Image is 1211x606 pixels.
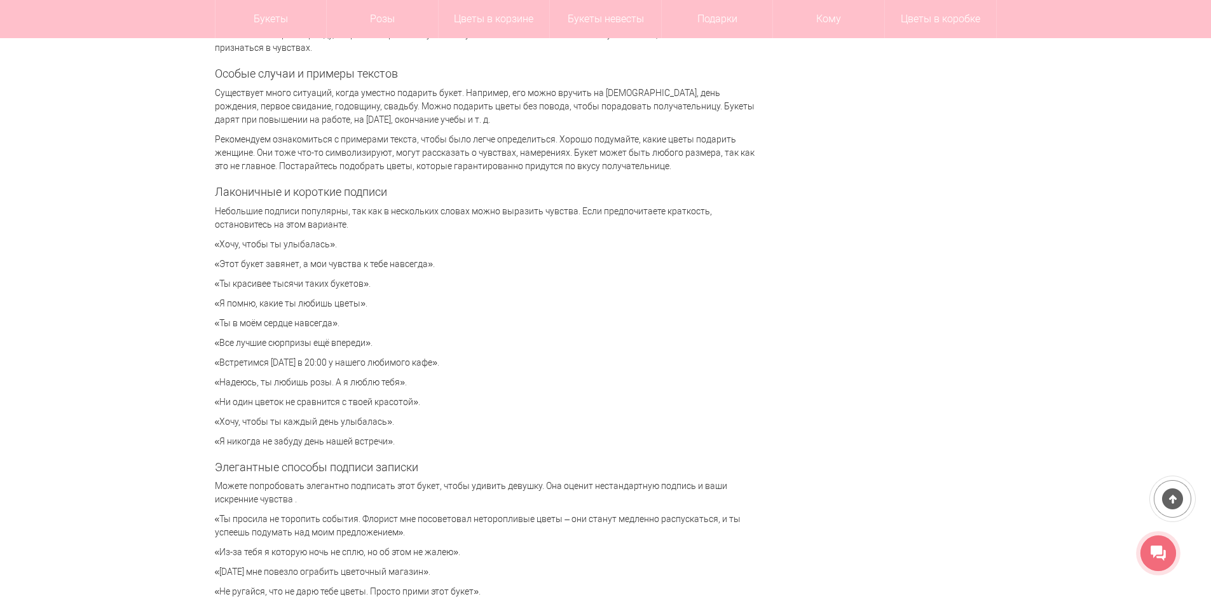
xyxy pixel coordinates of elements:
p: «Ты красивее тысячи таких букетов». [215,277,755,291]
p: «Ни один цветок не сравнится с твоей красотой». [215,396,755,409]
h2: Элегантные способы подписи записки [215,461,755,474]
p: Небольшие подписи популярны, так как в нескольких словах можно выразить чувства. Если предпочитае... [215,205,755,231]
p: «Ты в моём сердце навсегда». [215,317,755,330]
p: Рекомендуем ознакомиться с примерами текста, чтобы было легче определиться. Хорошо подумайте, как... [215,133,755,173]
p: «Встретимся [DATE] в 20:00 у нашего любимого кафе». [215,356,755,369]
p: «Хочу, чтобы ты каждый день улыбалась». [215,415,755,429]
p: Можете попробовать элегантно подписать этот букет, чтобы удивить девушку. Она оценит нестандартну... [215,479,755,506]
p: «Хочу, чтобы ты улыбалась». [215,238,755,251]
p: «Все лучшие сюрпризы ещё впереди». [215,336,755,350]
p: «Не ругайся, что не дарю тебе цветы. Просто прими этот букет». [215,585,755,598]
p: Не бойтесь говорить правду, искренне выражать чувства. Лучше сказать «Люблю тебя» и получить отка... [215,28,755,55]
p: «Надеюсь, ты любишь розы. А я люблю тебя». [215,376,755,389]
h2: Особые случаи и примеры текстов [215,67,755,80]
p: «Из-за тебя я которую ночь не сплю, но об этом не жалею». [215,546,755,559]
h2: Лаконичные и короткие подписи [215,186,755,198]
p: «Я помню, какие ты любишь цветы». [215,297,755,310]
p: «Этот букет завянет, а мои чувства к тебе навсегда». [215,258,755,271]
p: «Я никогда не забуду день нашей встречи». [215,435,755,448]
p: «[DATE] мне повезло ограбить цветочный магазин». [215,565,755,579]
p: «Ты просила не торопить события. Флорист мне посоветовал неторопливые цветы – они станут медленно... [215,513,755,539]
p: Существует много ситуаций, когда уместно подарить букет. Например, его можно вручить на [DEMOGRAP... [215,86,755,127]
